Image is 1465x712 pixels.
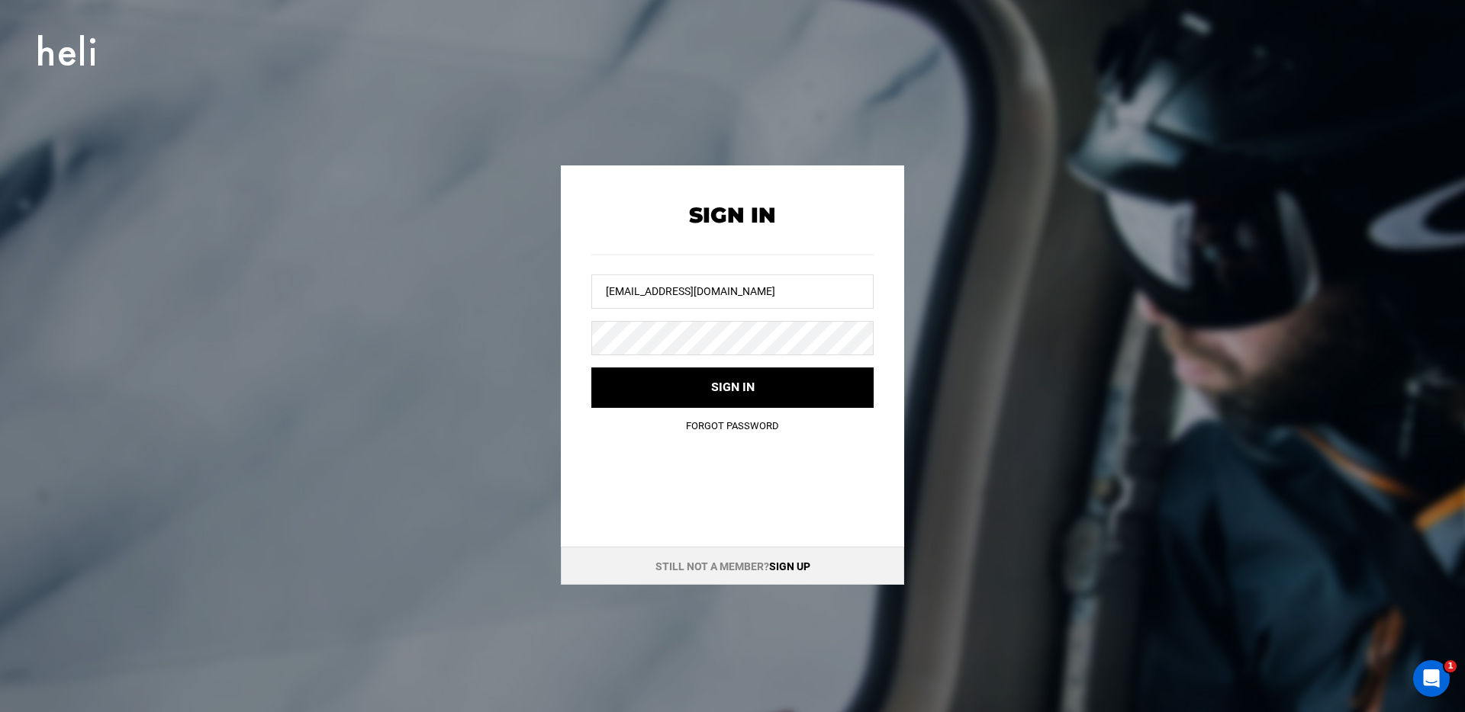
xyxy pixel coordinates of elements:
[686,420,779,431] a: Forgot Password
[561,547,904,585] div: Still not a member?
[1413,660,1450,697] iframe: Intercom live chat
[591,367,874,408] button: Sign in
[1444,660,1457,672] span: 1
[591,204,874,227] h2: Sign In
[591,274,874,309] input: Username
[769,560,810,572] a: Sign up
